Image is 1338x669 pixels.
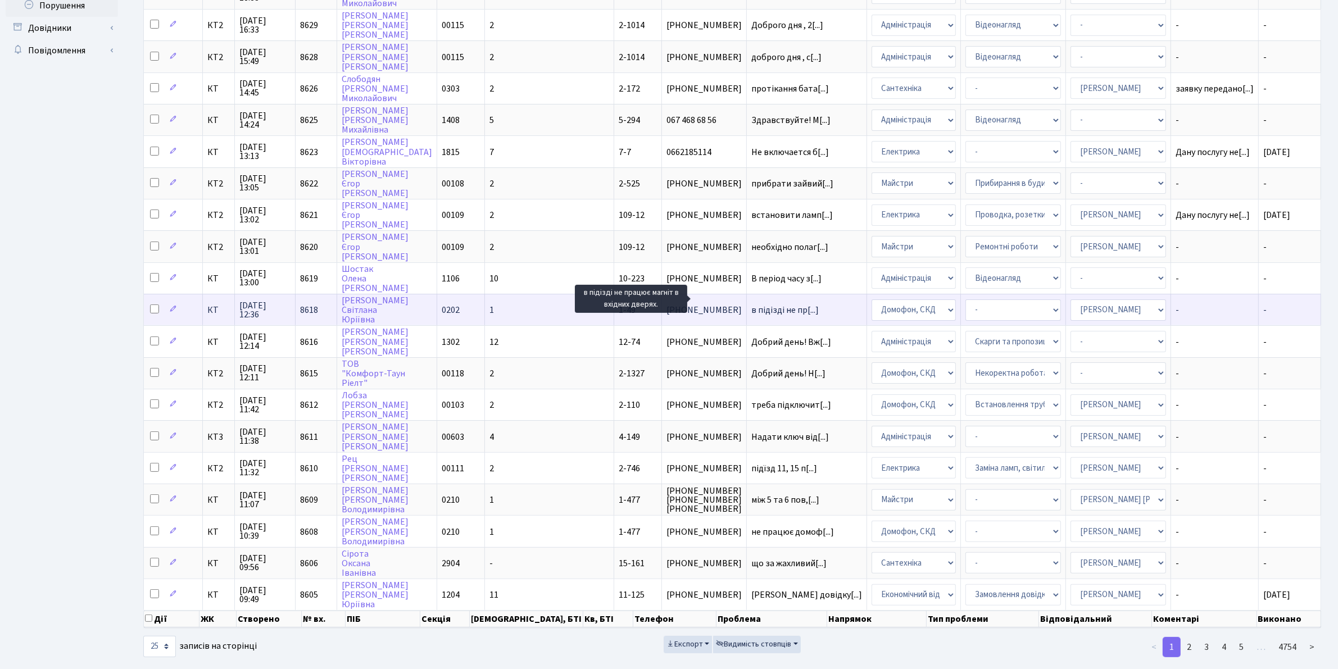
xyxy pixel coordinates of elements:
[300,431,318,443] span: 8611
[442,83,460,95] span: 0303
[144,611,199,627] th: Дії
[751,209,833,221] span: встановити ламп[...]
[751,367,826,380] span: Добрий день! Н[...]
[619,209,645,221] span: 109-12
[666,306,742,315] span: [PHONE_NUMBER]
[713,636,801,653] button: Видимість стовпців
[442,146,460,158] span: 1815
[666,486,742,513] span: [PHONE_NUMBER] [PHONE_NUMBER] [PHONE_NUMBER]
[442,241,464,253] span: 00109
[300,146,318,158] span: 8623
[619,146,631,158] span: 7-7
[342,389,409,421] a: Лобза[PERSON_NAME][PERSON_NAME]
[1263,241,1267,253] span: -
[489,526,494,538] span: 1
[442,431,464,443] span: 00603
[300,589,318,601] span: 8605
[489,304,494,316] span: 1
[239,586,291,604] span: [DATE] 09:49
[666,559,742,568] span: [PHONE_NUMBER]
[1176,209,1250,221] span: Дану послугу не[...]
[1263,399,1267,411] span: -
[442,557,460,570] span: 2904
[751,589,862,601] span: [PERSON_NAME] довідку[...]
[237,611,302,627] th: Створено
[442,526,460,538] span: 0210
[442,19,464,31] span: 00115
[239,16,291,34] span: [DATE] 16:33
[442,462,464,475] span: 00111
[751,146,829,158] span: Не включается б[...]
[239,364,291,382] span: [DATE] 12:11
[666,148,742,157] span: 0662185114
[346,611,420,627] th: ПІБ
[1176,306,1254,315] span: -
[1176,495,1254,504] span: -
[6,17,118,39] a: Довідники
[207,179,230,188] span: КТ2
[300,367,318,380] span: 8615
[1263,431,1267,443] span: -
[239,174,291,192] span: [DATE] 13:05
[302,611,346,627] th: № вх.
[1263,209,1290,221] span: [DATE]
[489,178,494,190] span: 2
[751,557,827,570] span: що за жахливий[...]
[300,83,318,95] span: 8626
[300,51,318,63] span: 8628
[342,326,409,358] a: [PERSON_NAME][PERSON_NAME][PERSON_NAME]
[1263,272,1267,285] span: -
[342,136,432,168] a: [PERSON_NAME][DEMOGRAPHIC_DATA]Вікторівна
[751,336,831,348] span: Добрий день! Вж[...]
[1232,637,1250,657] a: 5
[207,527,230,536] span: КТ
[300,462,318,475] span: 8610
[1152,611,1257,627] th: Коментарі
[239,206,291,224] span: [DATE] 13:02
[619,114,640,126] span: 5-294
[619,51,645,63] span: 2-1014
[751,431,829,443] span: Надати ключ від[...]
[207,559,230,568] span: КТ
[1215,637,1233,657] a: 4
[664,636,713,653] button: Експорт
[342,42,409,73] a: [PERSON_NAME][PERSON_NAME][PERSON_NAME]
[1176,53,1254,62] span: -
[239,333,291,351] span: [DATE] 12:14
[751,272,822,285] span: В період часу з[...]
[239,427,291,445] span: [DATE] 11:38
[342,73,409,104] a: Слободян[PERSON_NAME]Миколайович
[300,304,318,316] span: 8618
[666,179,742,188] span: [PHONE_NUMBER]
[489,399,494,411] span: 2
[239,491,291,509] span: [DATE] 11:07
[442,304,460,316] span: 0202
[619,557,645,570] span: 15-161
[489,241,494,253] span: 2
[1263,304,1267,316] span: -
[619,494,640,506] span: 1-477
[1176,21,1254,30] span: -
[751,241,828,253] span: необхідно полаг[...]
[666,527,742,536] span: [PHONE_NUMBER]
[1163,637,1181,657] a: 1
[239,459,291,477] span: [DATE] 11:32
[666,53,742,62] span: [PHONE_NUMBER]
[751,83,829,95] span: протікання бата[...]
[751,462,817,475] span: підїзд 11, 15 п[...]
[666,433,742,442] span: [PHONE_NUMBER]
[442,114,460,126] span: 1408
[666,590,742,599] span: [PHONE_NUMBER]
[1263,494,1267,506] span: -
[342,10,409,41] a: [PERSON_NAME][PERSON_NAME][PERSON_NAME]
[489,557,493,570] span: -
[666,84,742,93] span: [PHONE_NUMBER]
[1272,637,1303,657] a: 4754
[751,178,833,190] span: прибрати зайвий[...]
[619,367,645,380] span: 2-1327
[666,211,742,220] span: [PHONE_NUMBER]
[207,148,230,157] span: КТ
[489,272,498,285] span: 10
[1263,146,1290,158] span: [DATE]
[442,336,460,348] span: 1302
